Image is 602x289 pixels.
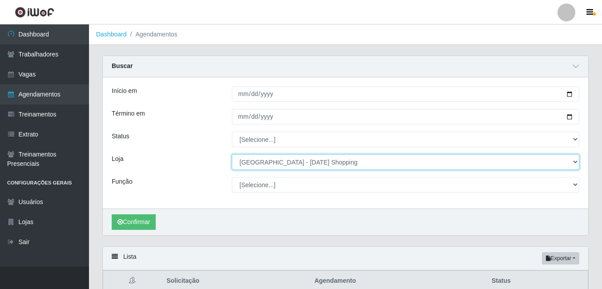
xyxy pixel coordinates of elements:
[232,86,579,102] input: 00/00/0000
[103,247,588,270] div: Lista
[112,154,123,164] label: Loja
[112,214,156,230] button: Confirmar
[127,30,178,39] li: Agendamentos
[112,86,137,96] label: Início em
[89,24,602,45] nav: breadcrumb
[112,132,129,141] label: Status
[112,177,133,186] label: Função
[112,62,133,69] strong: Buscar
[112,109,145,118] label: Término em
[96,31,127,38] a: Dashboard
[232,109,579,124] input: 00/00/0000
[15,7,54,18] img: CoreUI Logo
[542,252,579,265] button: Exportar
